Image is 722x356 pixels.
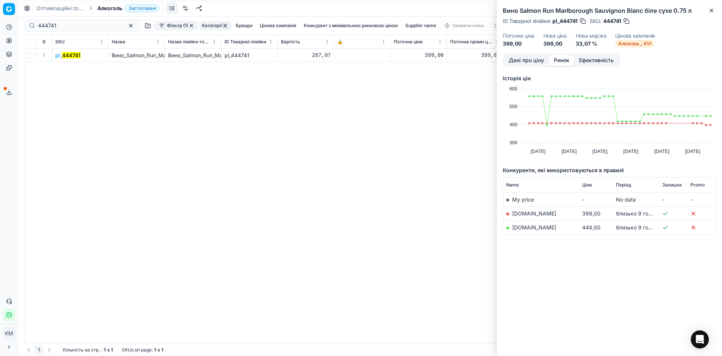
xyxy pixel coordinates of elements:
button: 1 [35,345,43,354]
button: Призначити [490,21,532,30]
span: Вино_Salmon_Run_Marlborough_Sauvignon_Blanc_біле_сухе_0.75_л [112,52,279,58]
span: Період [616,182,631,188]
text: [DATE] [531,148,546,154]
text: 500 [510,104,517,109]
span: близько 9 годин тому [616,224,672,231]
button: Оновити кільк. [441,21,489,30]
h2: Вино Salmon Run Marlborough Sauvignon Blanc біле сухе 0.75 л [503,6,716,15]
button: Фільтр (1) [155,21,197,30]
strong: з [158,347,160,353]
button: Go to next page [45,345,54,354]
div: Вино_Salmon_Run_Marlborough_Sauvignon_Blanc_біле_сухе_0.75_л [168,52,218,59]
strong: 1 [111,347,113,353]
span: 444741 [603,17,621,25]
span: Назва лінійки товарів [168,39,211,45]
span: Застосовані [125,5,159,12]
span: My price [512,196,534,203]
span: Кількість на стр. [63,347,100,353]
dd: 33,07 % [576,40,607,47]
mark: 444741 [62,52,80,58]
span: Залишок [662,182,682,188]
button: Бренди [233,21,255,30]
span: 399,00 [582,210,601,217]
strong: 1 [154,347,156,353]
text: [DATE] [561,148,576,154]
text: [DATE] [623,148,639,154]
dd: 399,00 [543,40,567,47]
button: Go to previous page [24,345,33,354]
strong: з [107,347,109,353]
button: Дані про ціну [504,55,549,66]
nav: breadcrumb [36,5,159,12]
span: pl_ [55,52,80,59]
dt: Поточна ціна [503,33,534,38]
button: Ефективність [574,55,619,66]
h5: Конкуренти, які використовуються в правилі [503,167,716,174]
dt: Нова маржа [576,33,607,38]
strong: 1 [161,347,163,353]
span: ID Товарної лінійки [224,39,266,45]
dd: 399,00 [503,40,534,47]
span: Алкоголь _ KVI [615,40,654,47]
button: Ринок [549,55,574,66]
dt: Нова ціна [543,33,567,38]
span: АлкогольЗастосовані [97,5,159,12]
h5: Історія цін [503,75,716,82]
button: Supplier name [402,21,439,30]
text: [DATE] [685,148,700,154]
a: [DOMAIN_NAME] [512,224,556,231]
button: КM [3,327,15,339]
div: 399,00 [450,52,500,59]
text: [DATE] [654,148,669,154]
span: 449,00 [582,224,601,231]
span: Ціна [582,182,592,188]
div: pl_444741 [224,52,275,59]
text: 400 [510,122,517,127]
a: [DOMAIN_NAME] [512,210,556,217]
button: Категорії [199,21,231,30]
td: - [687,193,716,206]
span: Поточна ціна [394,39,423,45]
button: Expand all [39,37,49,46]
td: No data [613,193,659,206]
dt: Цінова кампанія [615,33,655,38]
input: Пошук по SKU або назві [38,22,120,29]
div: Open Intercom Messenger [691,330,709,348]
span: Алкоголь [97,5,122,12]
a: Оптимізаційні групи [36,5,85,12]
span: SKU : [590,18,602,24]
td: - [579,193,613,206]
button: Конкурент з мінімальною ринковою ціною [301,21,401,30]
nav: pagination [24,345,54,354]
span: SKUs on page : [122,347,153,353]
div: : [63,347,113,353]
td: - [659,193,687,206]
text: 600 [510,86,517,92]
button: Цінова кампанія [257,21,299,30]
button: Expand [39,50,49,60]
text: 300 [510,140,517,145]
div: 267,07 [281,52,331,59]
span: близько 9 годин тому [616,210,672,217]
div: 399,00 [394,52,444,59]
span: pl_444741 [552,17,578,25]
text: [DATE] [592,148,607,154]
span: SKU [55,39,65,45]
span: Поточна промо ціна [450,39,493,45]
span: Name [506,182,519,188]
button: pl_444741 [55,52,80,59]
span: Promo [690,182,705,188]
span: Вартість [281,39,300,45]
span: 🔒 [337,39,343,45]
strong: 1 [104,347,106,353]
span: ID Товарної лінійки : [503,18,551,24]
span: Назва [112,39,125,45]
